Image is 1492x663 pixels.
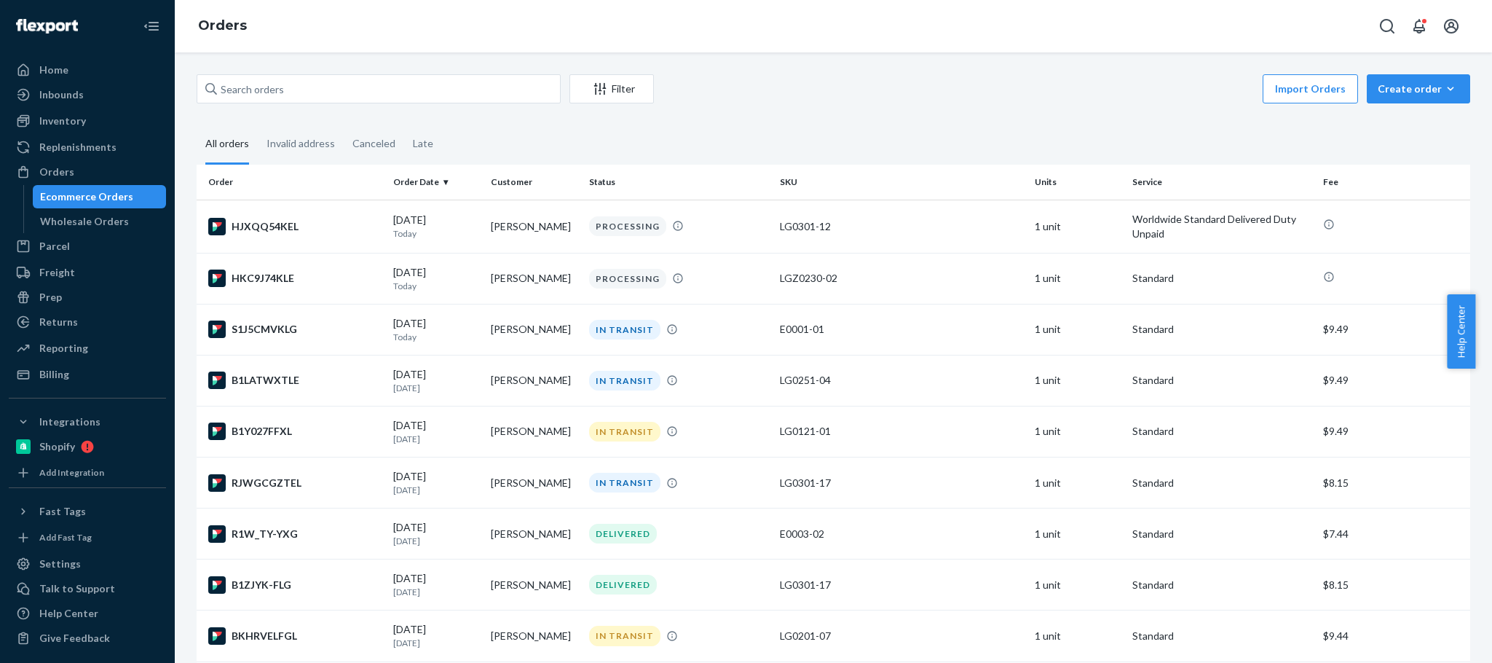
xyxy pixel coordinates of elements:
div: [DATE] [393,469,479,496]
div: Prep [39,290,62,305]
a: Freight [9,261,166,284]
td: [PERSON_NAME] [485,355,583,406]
p: Standard [1132,476,1311,490]
div: Customer [491,176,577,188]
div: S1J5CMVKLG [208,321,382,338]
div: RJWGCGZTEL [208,474,382,492]
a: Add Integration [9,464,166,482]
th: Order [197,165,387,200]
th: Units [1029,165,1126,200]
button: Fast Tags [9,500,166,523]
input: Search orders [197,74,561,103]
td: [PERSON_NAME] [485,406,583,457]
p: Today [393,227,479,240]
div: Add Fast Tag [39,531,92,544]
div: LGZ0230-02 [780,271,1023,286]
td: $9.49 [1317,406,1470,457]
p: [DATE] [393,586,479,598]
p: Today [393,280,479,292]
a: Returns [9,310,166,334]
div: Inbounds [39,87,84,102]
td: 1 unit [1029,458,1126,509]
div: Filter [570,82,653,96]
a: Prep [9,286,166,309]
th: Order Date [387,165,485,200]
p: Worldwide Standard Delivered Duty Unpaid [1132,212,1311,241]
div: Parcel [39,239,70,254]
div: HKC9J74KLE [208,270,382,287]
td: $9.49 [1317,304,1470,355]
td: [PERSON_NAME] [485,253,583,304]
td: 1 unit [1029,406,1126,457]
p: Standard [1132,527,1311,541]
p: [DATE] [393,484,479,496]
p: Standard [1132,373,1311,388]
div: IN TRANSIT [589,473,660,493]
div: Billing [39,367,69,382]
td: $9.44 [1317,611,1470,662]
div: LG0251-04 [780,373,1023,388]
p: Standard [1132,322,1311,337]
div: Help Center [39,606,98,621]
td: $9.49 [1317,355,1470,406]
td: [PERSON_NAME] [485,611,583,662]
a: Shopify [9,435,166,458]
button: Close Navigation [137,12,166,41]
div: Orders [39,165,74,179]
div: BKHRVELFGL [208,627,382,645]
div: Wholesale Orders [40,214,129,229]
td: 1 unit [1029,560,1126,611]
div: DELIVERED [589,575,657,595]
div: IN TRANSIT [589,626,660,646]
td: 1 unit [1029,355,1126,406]
th: Status [583,165,774,200]
div: [DATE] [393,213,479,240]
p: [DATE] [393,535,479,547]
p: Standard [1132,271,1311,286]
a: Orders [198,17,247,34]
div: Settings [39,557,81,571]
a: Wholesale Orders [33,210,167,233]
a: Inbounds [9,83,166,106]
div: [DATE] [393,316,479,343]
div: HJXQQ54KEL [208,218,382,235]
iframe: Opens a widget where you can chat to one of our agents [1400,619,1477,656]
p: Standard [1132,424,1311,439]
div: [DATE] [393,571,479,598]
div: E0001-01 [780,322,1023,337]
div: Add Integration [39,466,104,479]
th: Fee [1317,165,1470,200]
ol: breadcrumbs [186,5,258,47]
button: Talk to Support [9,577,166,600]
td: 1 unit [1029,509,1126,560]
div: E0003-02 [780,527,1023,541]
img: Flexport logo [16,19,78,34]
div: Give Feedback [39,631,110,646]
td: 1 unit [1029,200,1126,253]
span: Help Center [1447,294,1475,369]
a: Ecommerce Orders [33,185,167,208]
button: Open Search Box [1373,12,1402,41]
div: [DATE] [393,367,479,394]
div: R1W_TY-YXG [208,525,382,543]
a: Parcel [9,235,166,258]
td: 1 unit [1029,304,1126,355]
button: Open notifications [1405,12,1434,41]
button: Integrations [9,410,166,433]
div: LG0201-07 [780,629,1023,643]
th: SKU [774,165,1029,200]
div: Talk to Support [39,581,115,596]
div: [DATE] [393,520,479,547]
a: Help Center [9,602,166,625]
td: [PERSON_NAME] [485,304,583,355]
td: $8.15 [1317,560,1470,611]
td: $8.15 [1317,458,1470,509]
p: [DATE] [393,637,479,649]
p: [DATE] [393,433,479,445]
button: Import Orders [1263,74,1358,103]
a: Add Fast Tag [9,529,166,546]
div: Ecommerce Orders [40,189,133,204]
div: Invalid address [267,125,335,162]
button: Open account menu [1437,12,1466,41]
div: Create order [1378,82,1459,96]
